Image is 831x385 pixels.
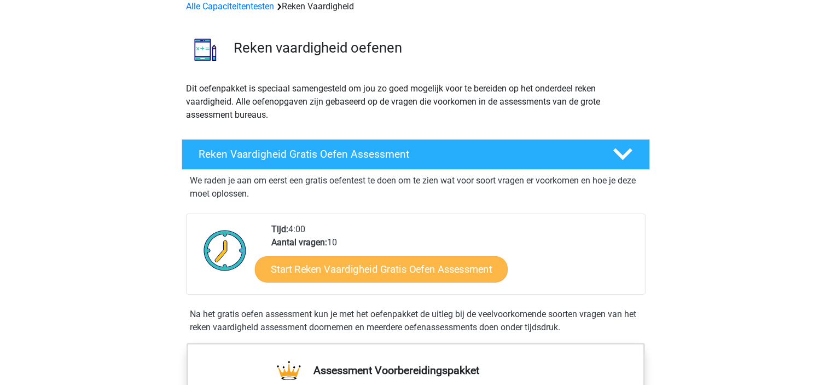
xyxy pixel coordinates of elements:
div: 4:00 10 [263,223,644,294]
h4: Reken Vaardigheid Gratis Oefen Assessment [199,148,595,160]
p: Dit oefenpakket is speciaal samengesteld om jou zo goed mogelijk voor te bereiden op het onderdee... [187,82,645,122]
a: Start Reken Vaardigheid Gratis Oefen Assessment [255,256,508,282]
h3: Reken vaardigheid oefenen [234,39,641,56]
img: reken vaardigheid [182,26,229,73]
p: We raden je aan om eerst een gratis oefentest te doen om te zien wat voor soort vragen er voorkom... [190,174,641,200]
b: Tijd: [271,224,288,234]
b: Aantal vragen: [271,237,327,248]
img: Klok [197,223,253,278]
div: Na het gratis oefen assessment kun je met het oefenpakket de uitleg bij de veelvoorkomende soorte... [186,308,646,334]
a: Alle Capaciteitentesten [187,1,275,12]
a: Reken Vaardigheid Gratis Oefen Assessment [177,139,654,170]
